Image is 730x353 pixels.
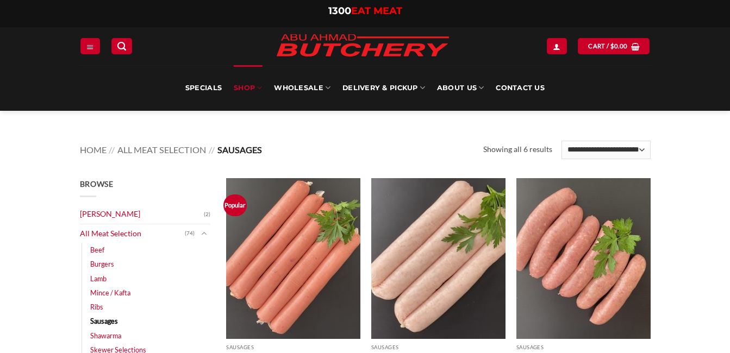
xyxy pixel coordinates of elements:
p: Showing all 6 results [483,143,552,156]
span: EAT MEAT [351,5,402,17]
a: All Meat Selection [80,224,185,243]
span: // [209,144,215,155]
span: // [109,144,115,155]
a: About Us [437,65,484,111]
a: Delivery & Pickup [342,65,425,111]
a: Beef [90,243,104,257]
img: Abu Ahmad Butchery [267,27,458,65]
a: Lamb [90,272,107,286]
a: Ribs [90,300,103,314]
select: Shop order [561,141,650,159]
a: View cart [578,38,650,54]
a: All Meat Selection [117,144,206,155]
a: Shawarma [90,329,121,343]
a: SHOP [234,65,262,111]
img: Lebanese Garlic and Vinegar Sausages [516,178,651,339]
img: Chicken-Sausages [371,178,506,339]
a: Specials [185,65,222,111]
a: Burgers [90,257,114,271]
span: Browse [80,179,114,188]
a: Menu [80,38,100,54]
bdi: 0.00 [610,42,628,49]
span: Cart / [588,41,627,51]
a: Login [547,38,566,54]
button: Toggle [197,228,210,239]
span: 1300 [328,5,351,17]
span: (74) [185,225,195,242]
span: $ [610,41,614,51]
p: Sausages [516,344,651,350]
a: Mince / Kafta [90,286,130,300]
p: Sausages [371,344,506,350]
span: (2) [204,206,210,223]
a: Contact Us [496,65,545,111]
p: Sausages [226,344,360,350]
a: [PERSON_NAME] [80,205,204,224]
a: Home [80,144,107,155]
a: Sausages [90,314,118,328]
img: Beef Sausages [226,178,360,339]
span: Sausages [217,144,262,155]
a: Wholesale [274,65,330,111]
a: Search [111,38,132,54]
a: 1300EAT MEAT [328,5,402,17]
